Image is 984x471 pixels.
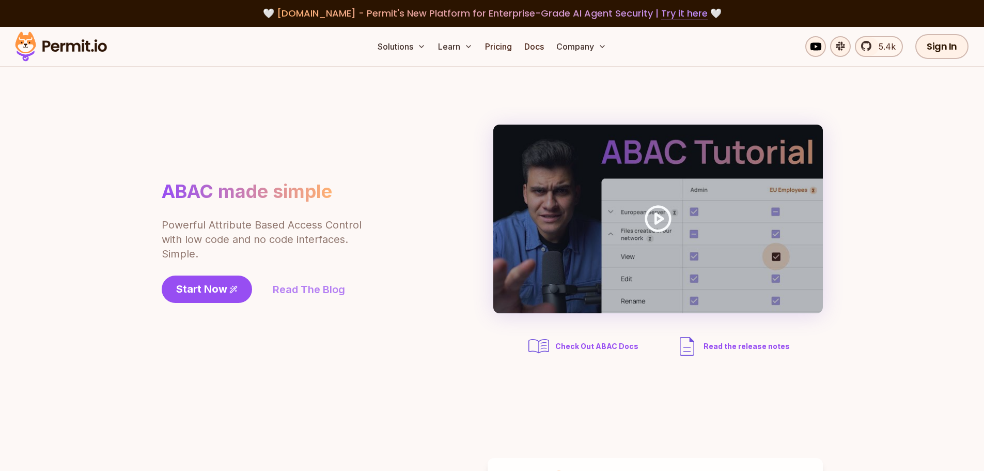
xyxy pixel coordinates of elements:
p: Powerful Attribute Based Access Control with low code and no code interfaces. Simple. [162,218,363,261]
h1: ABAC made simple [162,180,332,203]
div: 🤍 🤍 [25,6,959,21]
a: Read the release notes [675,334,790,359]
span: Start Now [176,282,227,296]
span: 5.4k [872,40,896,53]
a: Docs [520,36,548,57]
button: Company [552,36,611,57]
button: Learn [434,36,477,57]
a: 5.4k [855,36,903,57]
img: abac docs [526,334,551,359]
a: Sign In [915,34,969,59]
a: Read The Blog [273,282,345,297]
a: Start Now [162,276,252,303]
img: description [675,334,699,359]
span: Read the release notes [704,341,790,352]
span: [DOMAIN_NAME] - Permit's New Platform for Enterprise-Grade AI Agent Security | [277,7,708,20]
button: Solutions [373,36,430,57]
a: Check Out ABAC Docs [526,334,642,359]
a: Try it here [661,7,708,20]
span: Check Out ABAC Docs [555,341,638,352]
a: Pricing [481,36,516,57]
img: Permit logo [10,29,112,64]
